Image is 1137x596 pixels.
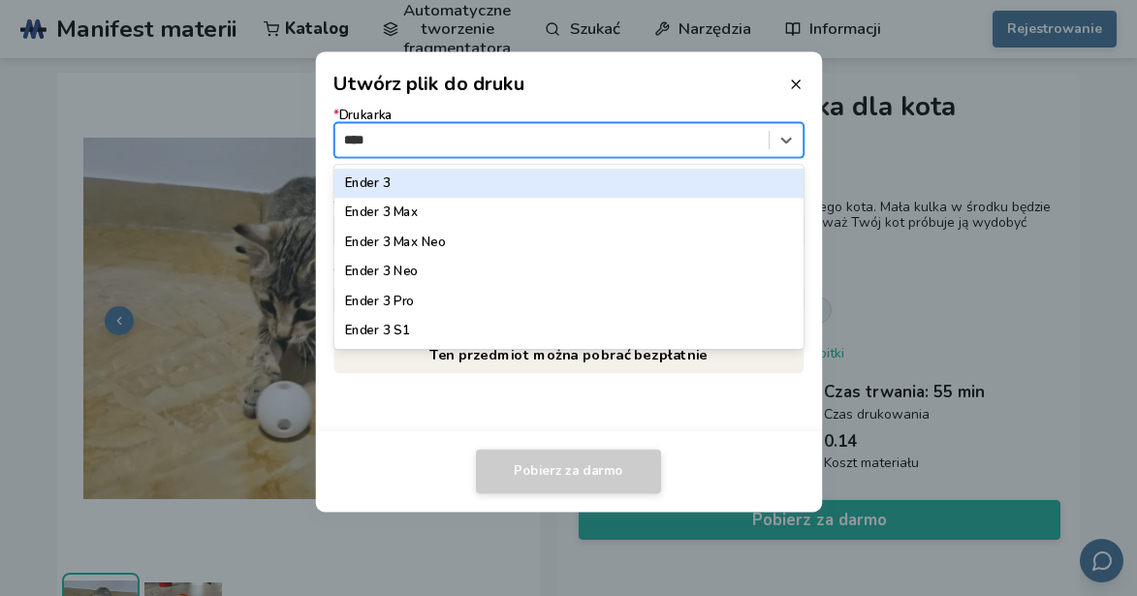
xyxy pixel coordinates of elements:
div: Ender 3 Max Neo [333,228,804,257]
input: *DrukarkaEnder 3Ender 3 MaxEnder 3 Max NeoEnder 3 NeoEnder 3 ProEnder 3 S1Ender 3 S1 PlusEnder 3 ... [344,133,377,147]
p: Ten przedmiot można pobrać bezpłatnie [333,335,804,373]
button: Pobierz za darmo [476,450,661,494]
div: Ender 3 [333,169,804,198]
h2: Utwórz plik do druku [333,70,524,98]
font: Drukarka [339,106,393,123]
div: Ender 3 Pro [333,287,804,316]
div: Ender 3 S1 Plus [333,346,804,375]
div: Ender 3 Neo [333,257,804,286]
div: Ender 3 S1 [333,316,804,345]
div: Ender 3 Max [333,198,804,227]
